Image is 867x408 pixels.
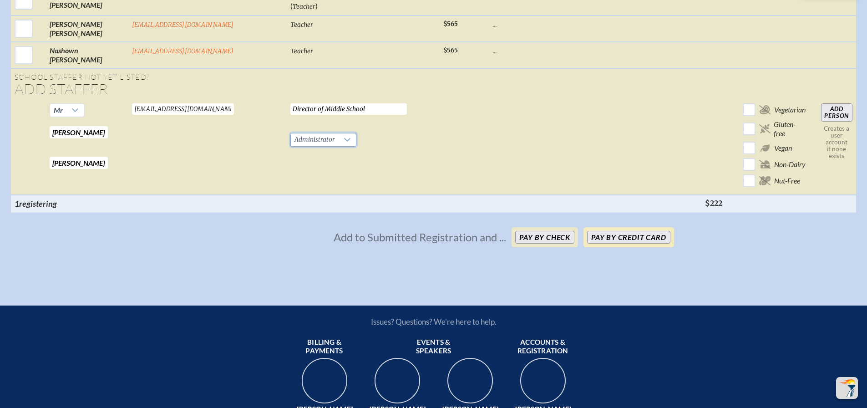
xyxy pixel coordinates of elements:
[774,120,806,138] span: Gluten-free
[54,106,63,114] span: Mr
[492,46,698,55] p: ...
[836,377,858,399] button: Scroll Top
[290,103,407,115] input: Job Title for Nametag (40 chars max)
[290,1,293,10] span: (
[774,105,806,114] span: Vegetarian
[46,42,128,68] td: Nashown [PERSON_NAME]
[132,47,234,55] a: [EMAIL_ADDRESS][DOMAIN_NAME]
[821,103,852,122] input: Add Person
[443,20,458,28] span: $565
[293,3,315,10] span: Teacher
[587,231,670,244] button: Pay by Credit Card
[701,195,739,212] th: $222
[11,195,128,212] th: 1
[19,199,57,209] span: registering
[291,133,339,146] span: Administrator
[515,231,574,244] button: Pay by Check
[774,160,806,169] span: Non-Dairy
[821,125,852,159] p: Creates a user account if none exists
[292,338,357,356] span: Billing & payments
[315,1,318,10] span: )
[334,230,506,244] p: Add to Submitted Registration and ...
[443,46,458,54] span: $565
[492,20,698,29] p: ...
[132,103,234,115] input: Email
[774,143,792,153] span: Vegan
[50,157,108,169] input: Last Name
[290,47,313,55] span: Teacher
[132,21,234,29] a: [EMAIL_ADDRESS][DOMAIN_NAME]
[774,176,800,185] span: Nut-Free
[290,21,313,29] span: Teacher
[274,317,594,326] p: Issues? Questions? We’re here to help.
[401,338,466,356] span: Events & speakers
[838,379,856,397] img: To the top
[46,15,128,42] td: [PERSON_NAME] [PERSON_NAME]
[510,338,576,356] span: Accounts & registration
[50,126,108,138] input: First Name
[50,104,66,117] span: Mr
